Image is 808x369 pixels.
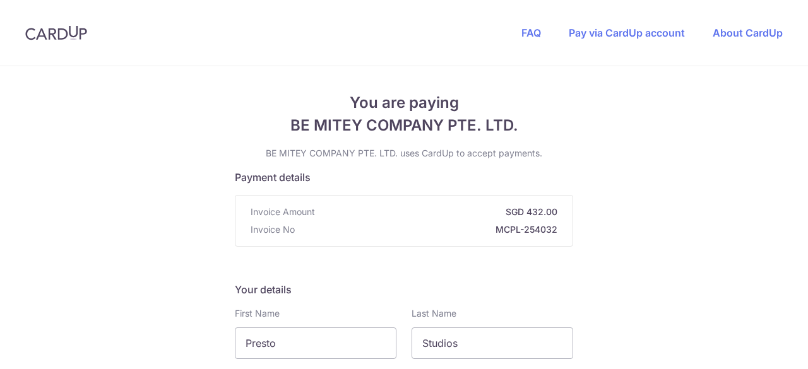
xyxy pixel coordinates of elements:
[412,307,456,320] label: Last Name
[412,327,573,359] input: Last name
[235,147,573,160] p: BE MITEY COMPANY PTE. LTD. uses CardUp to accept payments.
[320,206,557,218] strong: SGD 432.00
[713,26,783,39] a: About CardUp
[235,307,280,320] label: First Name
[521,26,541,39] a: FAQ
[300,223,557,236] strong: MCPL-254032
[235,282,573,297] h5: Your details
[569,26,685,39] a: Pay via CardUp account
[235,91,573,114] span: You are paying
[235,327,396,359] input: First name
[251,223,295,236] span: Invoice No
[251,206,315,218] span: Invoice Amount
[235,114,573,137] span: BE MITEY COMPANY PTE. LTD.
[235,170,573,185] h5: Payment details
[25,25,87,40] img: CardUp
